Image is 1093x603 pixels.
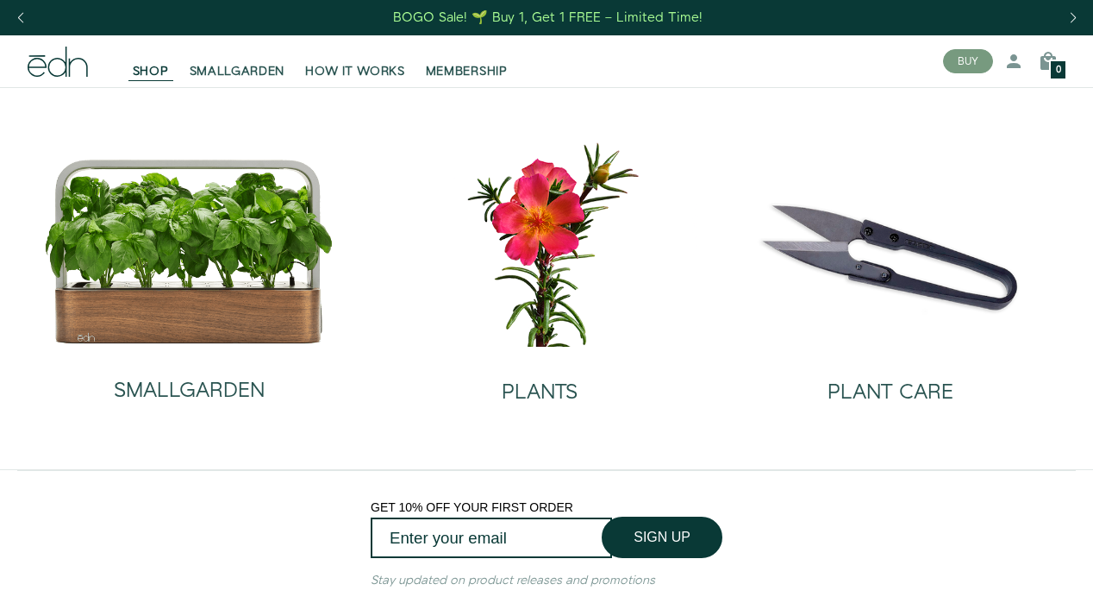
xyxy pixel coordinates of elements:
div: BOGO Sale! 🌱 Buy 1, Get 1 FREE – Limited Time! [393,9,703,27]
button: SIGN UP [602,517,722,558]
button: BUY [943,49,993,73]
iframe: Opens a widget where you can find more information [959,551,1076,594]
a: SMALLGARDEN [44,345,334,416]
a: PLANT CARE [728,347,1052,418]
a: PLANTS [378,347,702,418]
span: GET 10% OFF YOUR FIRST ORDER [371,500,573,514]
h2: PLANT CARE [828,381,953,404]
span: SHOP [133,63,169,80]
span: HOW IT WORKS [305,63,404,80]
h2: PLANTS [502,381,578,404]
em: Stay updated on product releases and promotions [371,572,655,589]
span: MEMBERSHIP [426,63,508,80]
span: SMALLGARDEN [190,63,285,80]
span: 0 [1056,66,1061,75]
a: HOW IT WORKS [295,42,415,80]
a: SMALLGARDEN [179,42,296,80]
input: Enter your email [371,518,612,558]
h2: SMALLGARDEN [114,380,265,402]
a: SHOP [122,42,179,80]
a: BOGO Sale! 🌱 Buy 1, Get 1 FREE – Limited Time! [392,4,705,31]
a: MEMBERSHIP [415,42,518,80]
